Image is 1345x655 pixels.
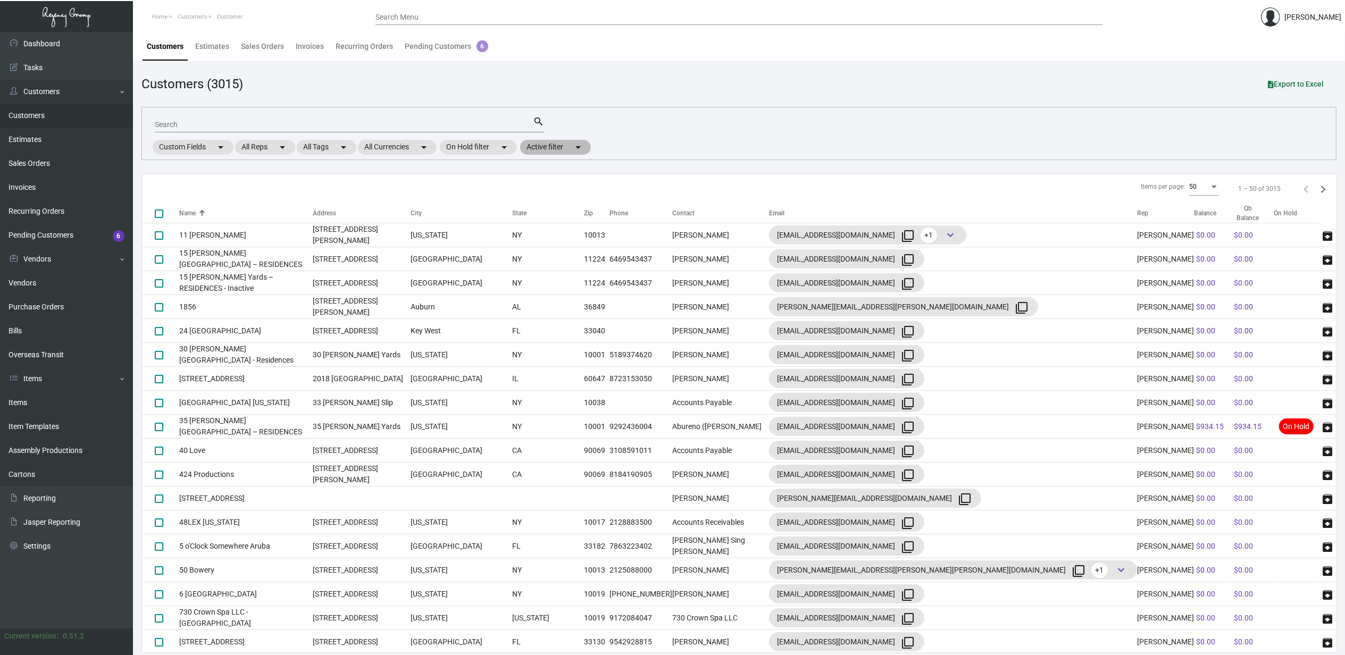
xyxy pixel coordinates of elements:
[777,274,916,291] div: [EMAIL_ADDRESS][DOMAIN_NAME]
[672,630,769,654] td: [PERSON_NAME]
[1234,204,1262,223] div: Qb Balance
[179,295,313,319] td: 1856
[1232,295,1274,319] td: $0.00
[1137,439,1194,463] td: [PERSON_NAME]
[1232,463,1274,486] td: $0.00
[1196,350,1215,359] span: $0.00
[235,140,295,155] mat-chip: All Reps
[1137,208,1194,218] div: Rep
[777,490,973,507] div: [PERSON_NAME][EMAIL_ADDRESS][DOMAIN_NAME]
[777,370,916,387] div: [EMAIL_ADDRESS][DOMAIN_NAME]
[584,558,609,582] td: 10013
[672,367,769,391] td: [PERSON_NAME]
[584,223,609,247] td: 10013
[777,585,916,602] div: [EMAIL_ADDRESS][DOMAIN_NAME]
[1321,636,1334,649] span: archive
[512,630,584,654] td: FL
[512,343,584,367] td: NY
[901,278,914,290] mat-icon: filter_none
[512,247,584,271] td: NY
[672,439,769,463] td: Accounts Payable
[411,295,512,319] td: Auburn
[1319,322,1336,339] button: archive
[1137,415,1194,439] td: [PERSON_NAME]
[1321,421,1334,434] span: archive
[609,271,672,295] td: 6469543437
[584,343,609,367] td: 10001
[1196,398,1215,407] span: $0.00
[1115,564,1127,576] span: keyboard_arrow_down
[1137,630,1194,654] td: [PERSON_NAME]
[1196,279,1215,287] span: $0.00
[1319,466,1336,483] button: archive
[179,247,313,271] td: 15 [PERSON_NAME][GEOGRAPHIC_DATA] – RESIDENCES
[1319,538,1336,555] button: archive
[411,391,512,415] td: [US_STATE]
[1196,614,1215,622] span: $0.00
[777,609,916,626] div: [EMAIL_ADDRESS][DOMAIN_NAME]
[1321,349,1334,362] span: archive
[1232,510,1274,534] td: $0.00
[1196,231,1215,239] span: $0.00
[1321,325,1334,338] span: archive
[777,538,916,555] div: [EMAIL_ADDRESS][DOMAIN_NAME]
[179,271,313,295] td: 15 [PERSON_NAME] Yards – RESIDENCES - Inactive
[313,582,411,606] td: [STREET_ADDRESS]
[609,208,628,218] div: Phone
[584,319,609,343] td: 33040
[411,343,512,367] td: [US_STATE]
[777,322,916,339] div: [EMAIL_ADDRESS][DOMAIN_NAME]
[1232,223,1274,247] td: $0.00
[1137,319,1194,343] td: [PERSON_NAME]
[179,319,313,343] td: 24 [GEOGRAPHIC_DATA]
[1137,223,1194,247] td: [PERSON_NAME]
[1321,517,1334,530] span: archive
[921,228,937,243] span: +1
[1321,612,1334,625] span: archive
[179,415,313,439] td: 35 [PERSON_NAME][GEOGRAPHIC_DATA] – RESIDENCES
[217,13,243,20] span: Customer
[901,517,914,530] mat-icon: filter_none
[1137,343,1194,367] td: [PERSON_NAME]
[178,13,207,20] span: Customers
[1137,463,1194,486] td: [PERSON_NAME]
[777,346,916,363] div: [EMAIL_ADDRESS][DOMAIN_NAME]
[141,74,243,94] div: Customers (3015)
[1319,274,1336,291] button: archive
[1137,486,1194,510] td: [PERSON_NAME]
[1319,226,1336,243] button: archive
[1298,180,1315,197] button: Previous page
[1232,271,1274,295] td: $0.00
[1091,562,1108,578] span: +1
[1194,208,1216,218] div: Balance
[179,534,313,558] td: 5 o'Clock Somewhere Aruba
[313,391,411,415] td: 33 [PERSON_NAME] Slip
[609,208,672,218] div: Phone
[777,298,1030,315] div: [PERSON_NAME][EMAIL_ADDRESS][PERSON_NAME][DOMAIN_NAME]
[609,630,672,654] td: 9542928815
[672,534,769,558] td: [PERSON_NAME] Sing [PERSON_NAME]
[584,295,609,319] td: 36849
[584,630,609,654] td: 33130
[179,558,313,582] td: 50 Bowery
[337,141,350,154] mat-icon: arrow_drop_down
[411,208,422,218] div: City
[1194,208,1232,218] div: Balance
[313,463,411,486] td: [STREET_ADDRESS][PERSON_NAME]
[411,439,512,463] td: [GEOGRAPHIC_DATA]
[777,418,916,435] div: [EMAIL_ADDRESS][DOMAIN_NAME]
[214,141,227,154] mat-icon: arrow_drop_down
[411,319,512,343] td: Key West
[313,367,411,391] td: 2018 [GEOGRAPHIC_DATA]
[584,439,609,463] td: 90069
[411,271,512,295] td: [GEOGRAPHIC_DATA]
[584,534,609,558] td: 33182
[179,463,313,486] td: 424 Productions
[901,349,914,362] mat-icon: filter_none
[1232,367,1274,391] td: $0.00
[405,41,488,52] div: Pending Customers
[584,391,609,415] td: 10038
[411,415,512,439] td: [US_STATE]
[901,254,914,266] mat-icon: filter_none
[1319,442,1336,459] button: archive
